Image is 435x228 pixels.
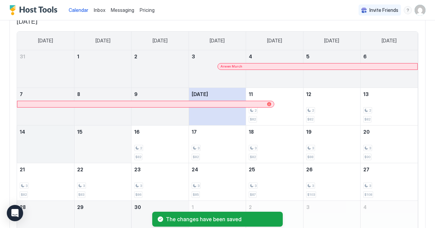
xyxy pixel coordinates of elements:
a: Inbox [94,6,105,14]
a: Host Tools Logo [10,5,60,15]
a: September 22, 2025 [74,163,131,176]
span: Inbox [94,7,105,13]
a: September 12, 2025 [303,88,360,100]
span: 2 [249,204,252,210]
span: 24 [192,167,198,172]
span: $87 [250,192,256,197]
td: September 19, 2025 [303,125,360,163]
span: 12 [306,91,311,97]
span: 28 [20,204,26,210]
span: 3 [369,146,371,150]
span: 27 [363,167,369,172]
span: 2 [134,54,137,59]
a: September 28, 2025 [17,201,74,213]
span: 2 [312,108,314,113]
span: 17 [192,129,197,135]
a: Tuesday [146,32,174,50]
span: The changes have been saved [166,216,277,223]
span: 3 [255,146,257,150]
a: September 8, 2025 [74,88,131,100]
td: September 10, 2025 [189,88,246,125]
a: Calendar [69,6,88,14]
span: 3 [312,146,314,150]
a: September 3, 2025 [189,50,246,63]
a: September 9, 2025 [132,88,188,100]
span: 15 [77,129,83,135]
span: 13 [363,91,369,97]
td: September 4, 2025 [246,50,303,88]
span: $82 [193,155,199,159]
span: $83 [78,192,84,197]
td: September 26, 2025 [303,163,360,201]
span: Calendar [69,7,88,13]
a: September 5, 2025 [303,50,360,63]
a: September 27, 2025 [361,163,418,176]
span: [DATE] [210,38,225,44]
a: September 16, 2025 [132,126,188,138]
a: September 26, 2025 [303,163,360,176]
span: 9 [134,91,138,97]
span: 3 [369,184,371,188]
a: September 25, 2025 [246,163,303,176]
span: 16 [134,129,140,135]
span: [DATE] [17,17,418,26]
a: August 31, 2025 [17,50,74,63]
a: Friday [317,32,346,50]
span: 3 [83,184,85,188]
td: September 9, 2025 [132,88,189,125]
span: 3 [197,184,199,188]
span: $82 [307,117,313,121]
span: 25 [249,167,255,172]
a: October 3, 2025 [303,201,360,213]
span: 3 [197,146,199,150]
span: 30 [134,204,141,210]
td: September 1, 2025 [74,50,131,88]
td: September 2, 2025 [132,50,189,88]
span: 5 [306,54,310,59]
td: September 17, 2025 [189,125,246,163]
td: September 22, 2025 [74,163,131,201]
td: September 14, 2025 [17,125,74,163]
a: Monday [89,32,117,50]
span: 3 [312,184,314,188]
td: September 21, 2025 [17,163,74,201]
td: September 27, 2025 [361,163,418,201]
span: $82 [250,117,256,121]
td: September 7, 2025 [17,88,74,125]
span: $108 [364,192,372,197]
span: 8 [77,91,80,97]
td: September 16, 2025 [132,125,189,163]
span: 18 [249,129,254,135]
td: September 6, 2025 [361,50,418,88]
span: 4 [249,54,252,59]
a: September 24, 2025 [189,163,246,176]
span: 2 [140,146,142,150]
a: September 10, 2025 [189,88,246,100]
div: Arwen March [221,64,415,69]
span: Messaging [111,7,134,13]
span: 3 [192,54,195,59]
span: [DATE] [192,91,208,97]
span: [DATE] [324,38,339,44]
a: September 21, 2025 [17,163,74,176]
a: September 15, 2025 [74,126,131,138]
a: September 18, 2025 [246,126,303,138]
span: $85 [193,192,199,197]
td: September 20, 2025 [361,125,418,163]
div: menu [404,6,412,14]
span: $82 [135,155,141,159]
span: 3 [255,184,257,188]
td: September 11, 2025 [246,88,303,125]
span: 31 [20,54,25,59]
td: September 13, 2025 [361,88,418,125]
a: September 4, 2025 [246,50,303,63]
span: 4 [363,204,367,210]
span: $88 [307,155,313,159]
a: Sunday [31,32,60,50]
span: 14 [20,129,25,135]
span: $90 [364,155,370,159]
span: 20 [363,129,370,135]
td: August 31, 2025 [17,50,74,88]
td: September 15, 2025 [74,125,131,163]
